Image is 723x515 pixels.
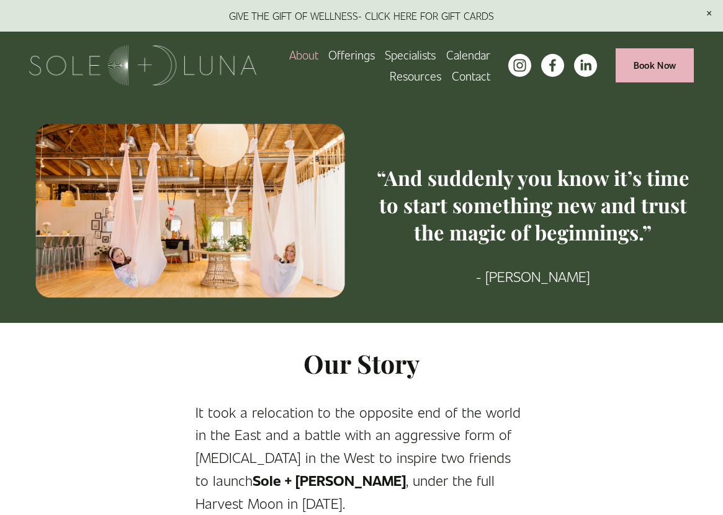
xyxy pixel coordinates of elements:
a: Calendar [446,44,490,65]
a: About [289,44,318,65]
span: Offerings [328,45,375,64]
a: folder dropdown [390,65,441,86]
a: Contact [452,65,490,86]
p: It took a relocation to the opposite end of the world in the East and a battle with an aggressive... [195,401,528,515]
img: Sole + Luna [29,45,257,86]
h3: “And suddenly you know it’s time to start something new and trust the magic of beginnings.” [372,164,694,245]
strong: Sole + [PERSON_NAME] [253,470,406,490]
p: - [PERSON_NAME] [372,265,694,288]
span: Resources [390,66,441,85]
h2: Our Story [195,346,528,379]
a: Specialists [385,44,436,65]
a: facebook-unauth [541,54,564,77]
a: folder dropdown [328,44,375,65]
a: LinkedIn [574,54,597,77]
a: instagram-unauth [508,54,531,77]
a: Book Now [616,48,694,82]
